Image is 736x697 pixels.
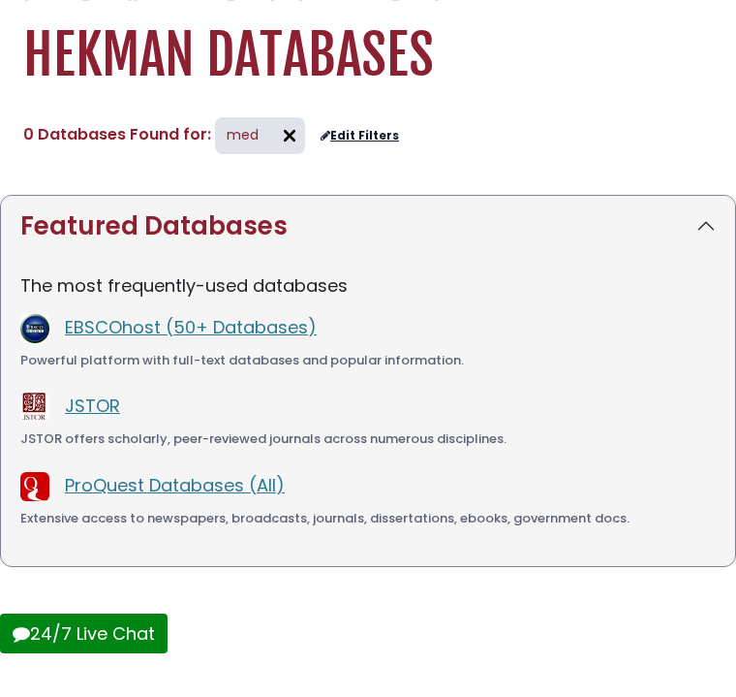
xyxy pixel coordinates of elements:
span: med [227,125,259,144]
div: JSTOR offers scholarly, peer-reviewed journals across numerous disciplines. [20,429,716,449]
p: The most frequently-used databases [20,272,716,299]
button: Featured Databases [1,196,735,257]
div: Powerful platform with full-text databases and popular information. [20,351,716,370]
img: arr097.svg [274,120,305,151]
div: Extensive access to newspapers, broadcasts, journals, dissertations, ebooks, government docs. [20,509,716,528]
a: Edit Filters [321,129,399,143]
a: ProQuest Databases (All) [65,473,285,497]
h1: Hekman Databases [23,23,713,88]
a: JSTOR [65,394,120,418]
a: EBSCOhost (50+ Databases) [65,315,317,339]
span: 0 Databases Found for: [23,123,211,145]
